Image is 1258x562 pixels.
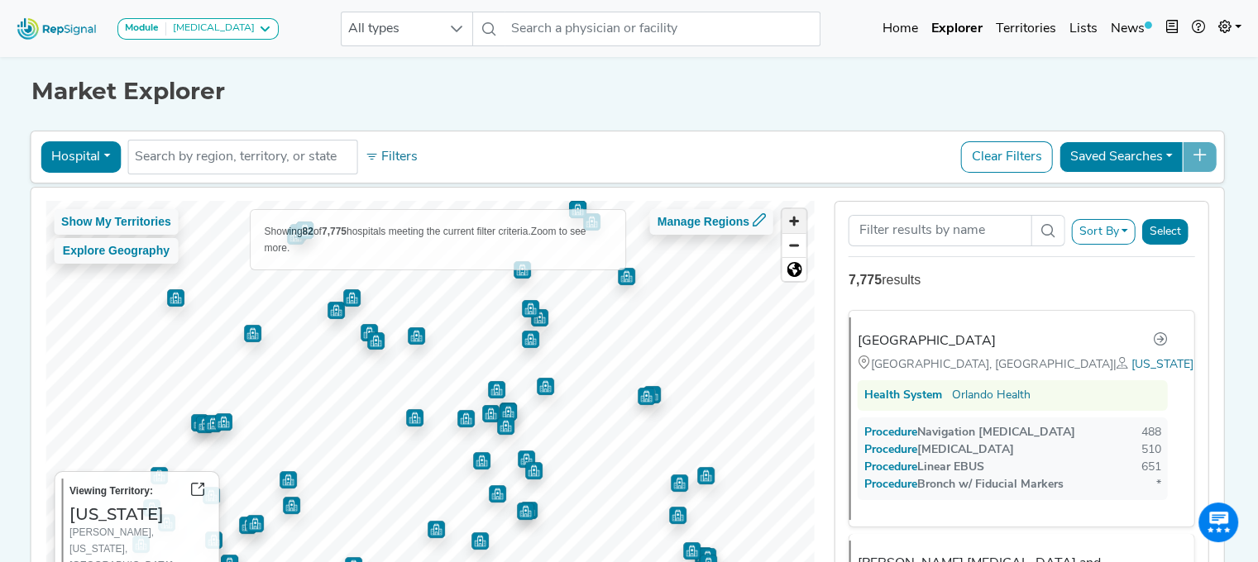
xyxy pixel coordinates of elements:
[881,444,917,456] span: Procedure
[151,467,168,484] div: Map marker
[244,325,261,342] div: Map marker
[864,441,1014,459] div: [MEDICAL_DATA]
[881,479,917,491] span: Procedure
[864,424,1075,441] div: Navigation [MEDICAL_DATA]
[1071,219,1136,245] button: Sort By
[497,417,514,435] div: Map marker
[849,215,1031,246] input: Search Term
[280,471,297,488] div: Map marker
[881,426,917,439] span: Procedure
[361,143,422,171] button: Filters
[184,479,212,504] button: Go to territory page
[671,474,688,492] div: Map marker
[500,403,517,421] div: Map marker
[167,289,184,307] div: Map marker
[408,327,425,345] div: Map marker
[1141,424,1161,441] div: 488
[54,238,179,264] button: Explore Geography
[782,257,806,281] button: Reset bearing to north
[1104,12,1159,45] a: News
[1131,359,1193,371] a: [US_STATE]
[525,462,543,479] div: Map marker
[683,542,701,560] div: Map marker
[265,226,531,237] span: Showing of hospitals meeting the current filter criteria.
[569,201,586,218] div: Map marker
[473,452,490,469] div: Map marker
[457,410,475,427] div: Map marker
[265,226,586,254] span: Zoom to see more.
[191,414,208,431] div: Map marker
[782,209,806,233] button: Zoom in
[1059,141,1184,173] button: Saved Searches
[1141,459,1161,476] div: 651
[514,261,531,279] div: Map marker
[166,22,255,36] div: [MEDICAL_DATA]
[428,521,445,538] div: Map marker
[961,141,1053,173] button: Clear Filters
[697,467,715,484] div: Map marker
[1153,331,1168,352] a: Go to hospital profile
[205,531,222,549] div: Map marker
[125,23,159,33] strong: Module
[196,416,213,433] div: Map marker
[505,12,820,46] input: Search a physician or facility
[522,300,539,317] div: Map marker
[858,355,1168,374] div: [GEOGRAPHIC_DATA], [GEOGRAPHIC_DATA]
[500,402,517,420] div: Map marker
[54,209,179,235] button: Show My Territories
[650,209,773,235] button: Manage Regions
[782,258,806,281] span: Reset zoom
[925,12,989,45] a: Explorer
[643,386,661,403] div: Map marker
[1063,12,1104,45] a: Lists
[638,388,655,405] div: Map marker
[69,504,212,524] h3: [US_STATE]
[858,331,996,351] div: [GEOGRAPHIC_DATA]
[518,450,535,468] div: Map marker
[669,507,686,524] div: Map marker
[322,226,347,237] b: 7,775
[782,233,806,257] button: Zoom out
[782,234,806,257] span: Zoom out
[342,12,441,45] span: All types
[517,502,534,520] div: Map marker
[406,409,423,426] div: Map marker
[482,405,500,422] div: Map marker
[531,309,548,326] div: Map marker
[1142,219,1189,245] button: Select
[204,415,222,432] div: Map marker
[239,517,256,534] div: Map marker
[489,485,506,502] div: Map marker
[328,302,345,319] div: Map marker
[1141,441,1161,459] div: 510
[361,324,378,341] div: Map marker
[1159,12,1185,45] button: Intel Book
[488,381,505,398] div: Map marker
[135,147,350,167] input: Search by region, territory, or state
[849,273,882,287] strong: 7,775
[864,476,1064,493] div: Bronch w/ Fiducial Markers
[343,289,361,307] div: Map marker
[69,483,153,499] label: Viewing Territory:
[864,387,942,404] div: Health System
[203,487,220,504] div: Map marker
[367,332,385,350] div: Map marker
[303,226,313,237] b: 82
[522,331,539,348] div: Map marker
[41,141,121,173] button: Hospital
[849,270,1195,290] div: results
[283,497,300,514] div: Map marker
[117,18,279,40] button: Module[MEDICAL_DATA]
[537,378,554,395] div: Map marker
[881,461,917,474] span: Procedure
[989,12,1063,45] a: Territories
[246,515,264,532] div: Map marker
[215,413,232,431] div: Map marker
[876,12,925,45] a: Home
[952,387,1031,404] a: Orlando Health
[520,502,538,519] div: Map marker
[1113,359,1131,371] span: |
[31,78,1227,106] h1: Market Explorer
